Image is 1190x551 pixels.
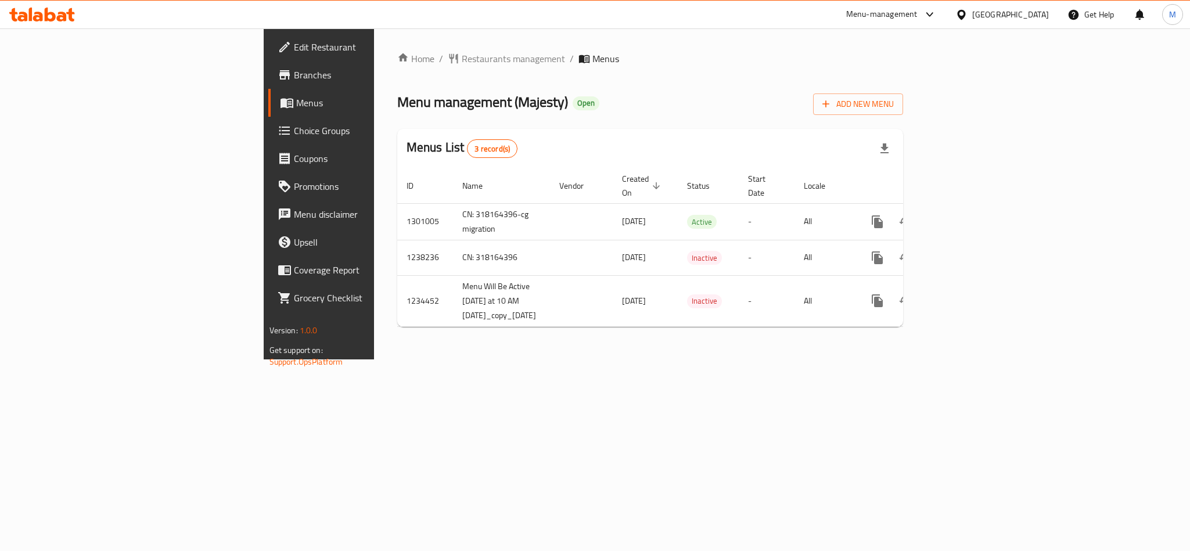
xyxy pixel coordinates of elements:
span: [DATE] [622,293,646,308]
span: Restaurants management [462,52,565,66]
h2: Menus List [407,139,517,158]
div: Total records count [467,139,517,158]
span: Upsell [294,235,453,249]
span: Coupons [294,152,453,165]
span: Menus [592,52,619,66]
span: Name [462,179,498,193]
span: Branches [294,68,453,82]
span: Menus [296,96,453,110]
span: 3 record(s) [468,143,517,154]
div: Export file [871,135,898,163]
button: Add New Menu [813,93,903,115]
span: Edit Restaurant [294,40,453,54]
span: Menu disclaimer [294,207,453,221]
a: Grocery Checklist [268,284,462,312]
button: more [864,244,891,272]
span: Choice Groups [294,124,453,138]
span: Active [687,215,717,229]
span: Version: [269,323,298,338]
span: Grocery Checklist [294,291,453,305]
span: Get support on: [269,343,323,358]
div: [GEOGRAPHIC_DATA] [972,8,1049,21]
a: Support.OpsPlatform [269,354,343,369]
td: CN: 318164396 [453,240,550,275]
td: All [794,203,854,240]
span: [DATE] [622,250,646,265]
span: M [1169,8,1176,21]
span: Vendor [559,179,599,193]
td: Menu Will Be Active [DATE] at 10 AM [DATE]_copy_[DATE] [453,275,550,326]
div: Menu-management [846,8,918,21]
table: enhanced table [397,168,984,327]
button: Change Status [891,244,919,272]
span: Inactive [687,294,722,308]
span: 1.0.0 [300,323,318,338]
button: more [864,208,891,236]
button: Change Status [891,287,919,315]
a: Coverage Report [268,256,462,284]
td: All [794,240,854,275]
span: Promotions [294,179,453,193]
td: All [794,275,854,326]
td: - [739,275,794,326]
a: Branches [268,61,462,89]
div: Open [573,96,599,110]
span: Start Date [748,172,781,200]
a: Coupons [268,145,462,172]
a: Upsell [268,228,462,256]
nav: breadcrumb [397,52,904,66]
td: - [739,240,794,275]
span: Locale [804,179,840,193]
a: Edit Restaurant [268,33,462,61]
span: ID [407,179,429,193]
span: Add New Menu [822,97,894,111]
span: Coverage Report [294,263,453,277]
li: / [570,52,574,66]
span: [DATE] [622,214,646,229]
td: - [739,203,794,240]
span: Created On [622,172,664,200]
span: Menu management ( Majesty ) [397,89,568,115]
a: Choice Groups [268,117,462,145]
span: Status [687,179,725,193]
span: Open [573,98,599,108]
a: Promotions [268,172,462,200]
button: Change Status [891,208,919,236]
a: Restaurants management [448,52,565,66]
th: Actions [854,168,984,204]
a: Menus [268,89,462,117]
span: Inactive [687,251,722,265]
td: CN: 318164396-cg migration [453,203,550,240]
button: more [864,287,891,315]
a: Menu disclaimer [268,200,462,228]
